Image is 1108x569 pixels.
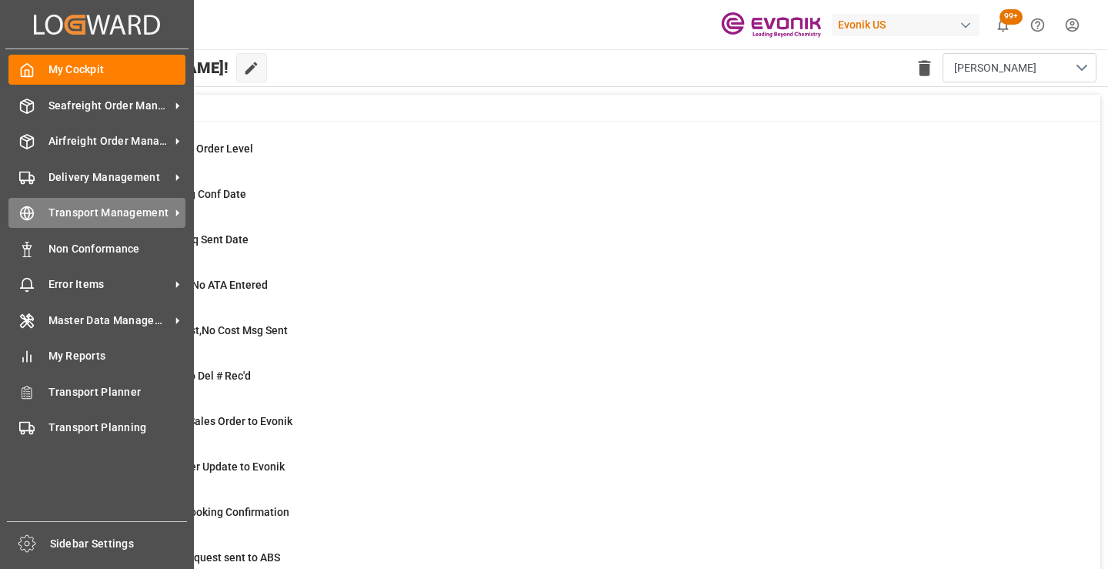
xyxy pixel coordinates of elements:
a: 0Error on Initial Sales Order to EvonikShipment [78,413,1081,446]
a: 51ABS: No Init Bkg Conf DateShipment [78,186,1081,219]
a: 37ETD>3 Days Past,No Cost Msg SentShipment [78,323,1081,355]
span: Pending Bkg Request sent to ABS [117,551,280,564]
span: My Reports [48,348,186,364]
span: Error Sales Order Update to Evonik [117,460,285,473]
div: Evonik US [832,14,980,36]
a: 0MOT Missing at Order LevelSales Order-IVPO [78,141,1081,173]
a: Non Conformance [8,233,185,263]
span: 99+ [1000,9,1023,25]
span: ETD>3 Days Past,No Cost Msg Sent [117,324,288,336]
span: Delivery Management [48,169,170,186]
span: Airfreight Order Management [48,133,170,149]
span: ABS: Missing Booking Confirmation [117,506,289,518]
button: Help Center [1020,8,1055,42]
span: Non Conformance [48,241,186,257]
span: My Cockpit [48,62,186,78]
span: Transport Management [48,205,170,221]
a: My Reports [8,341,185,371]
span: Transport Planner [48,384,186,400]
span: Sidebar Settings [50,536,188,552]
a: 23ABS: Missing Booking ConfirmationShipment [78,504,1081,537]
button: show 100 new notifications [986,8,1020,42]
a: 16ETA > 10 Days , No ATA EnteredShipment [78,277,1081,310]
a: 0Error Sales Order Update to EvonikShipment [78,459,1081,491]
span: Seafreight Order Management [48,98,170,114]
span: [PERSON_NAME] [954,60,1036,76]
a: Transport Planning [8,413,185,443]
a: My Cockpit [8,55,185,85]
span: Master Data Management [48,313,170,329]
a: 7ETD < 3 Days,No Del # Rec'dShipment [78,368,1081,400]
span: Error on Initial Sales Order to Evonik [117,415,292,427]
span: Error Items [48,276,170,293]
button: open menu [943,53,1096,82]
a: 20ABS: No Bkg Req Sent DateShipment [78,232,1081,264]
button: Evonik US [832,10,986,39]
a: Transport Planner [8,377,185,407]
img: Evonik-brand-mark-Deep-Purple-RGB.jpeg_1700498283.jpeg [721,12,821,38]
span: Hello [PERSON_NAME]! [63,53,229,82]
span: Transport Planning [48,420,186,436]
